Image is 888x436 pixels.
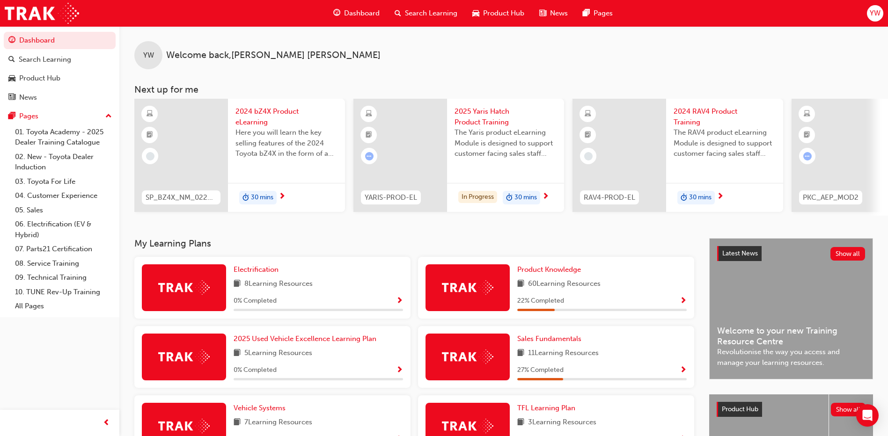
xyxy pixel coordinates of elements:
span: book-icon [234,278,241,290]
span: Welcome back , [PERSON_NAME] [PERSON_NAME] [166,50,381,61]
span: Show Progress [680,366,687,375]
span: news-icon [539,7,546,19]
span: learningResourceType_ELEARNING-icon [147,108,153,120]
a: 2025 Used Vehicle Excellence Learning Plan [234,334,380,344]
span: Search Learning [405,8,457,19]
span: 5 Learning Resources [244,348,312,359]
a: Latest NewsShow all [717,246,865,261]
a: Search Learning [4,51,116,68]
span: booktick-icon [366,129,372,141]
span: Electrification [234,265,279,274]
a: car-iconProduct Hub [465,4,532,23]
span: up-icon [105,110,112,123]
img: Trak [158,419,210,433]
a: 07. Parts21 Certification [11,242,116,256]
span: Show Progress [396,297,403,305]
a: Dashboard [4,32,116,49]
a: news-iconNews [532,4,575,23]
img: Trak [442,280,493,295]
a: Product Knowledge [517,264,585,275]
span: 30 mins [689,192,712,203]
span: 8 Learning Resources [244,278,313,290]
span: Latest News [722,249,758,257]
span: PKC_AEP_MOD2 [803,192,859,203]
img: Trak [5,3,79,24]
span: car-icon [472,7,479,19]
button: Pages [4,108,116,125]
a: All Pages [11,299,116,313]
a: 05. Sales [11,203,116,218]
span: booktick-icon [147,129,153,141]
span: learningRecordVerb_ATTEMPT-icon [365,152,374,160]
span: book-icon [234,348,241,359]
a: 09. Technical Training [11,270,116,285]
span: pages-icon [583,7,590,19]
span: learningResourceType_ELEARNING-icon [366,108,372,120]
span: duration-icon [506,192,513,204]
a: 08. Service Training [11,256,116,271]
span: The Yaris product eLearning Module is designed to support customer facing sales staff with introd... [455,127,557,159]
span: news-icon [8,94,15,102]
span: booktick-icon [804,129,810,141]
h3: My Learning Plans [134,238,694,249]
a: 10. TUNE Rev-Up Training [11,285,116,299]
a: RAV4-PROD-EL2024 RAV4 Product TrainingThe RAV4 product eLearning Module is designed to support cu... [572,99,783,212]
span: News [550,8,568,19]
span: Product Hub [483,8,524,19]
button: DashboardSearch LearningProduct HubNews [4,30,116,108]
a: search-iconSearch Learning [387,4,465,23]
a: TFL Learning Plan [517,403,579,414]
span: pages-icon [8,112,15,121]
span: next-icon [542,193,549,201]
a: guage-iconDashboard [326,4,387,23]
span: YW [870,8,881,19]
span: book-icon [517,348,524,359]
span: Product Knowledge [517,265,581,274]
span: search-icon [395,7,401,19]
span: 22 % Completed [517,296,564,306]
span: 2024 bZ4X Product eLearning [235,106,338,127]
button: Show Progress [396,364,403,376]
a: News [4,89,116,106]
button: Show Progress [680,295,687,307]
span: booktick-icon [585,129,591,141]
a: 04. Customer Experience [11,189,116,203]
a: YARIS-PROD-EL2025 Yaris Hatch Product TrainingThe Yaris product eLearning Module is designed to s... [353,99,564,212]
div: Search Learning [19,54,71,65]
span: car-icon [8,74,15,83]
a: Sales Fundamentals [517,334,585,344]
div: Open Intercom Messenger [856,404,879,427]
span: 11 Learning Resources [528,348,599,359]
span: book-icon [517,278,524,290]
a: SP_BZ4X_NM_0224_EL012024 bZ4X Product eLearningHere you will learn the key selling features of th... [134,99,345,212]
div: Pages [19,111,38,122]
span: Pages [594,8,613,19]
span: search-icon [8,56,15,64]
span: The RAV4 product eLearning Module is designed to support customer facing sales staff with introdu... [674,127,776,159]
span: book-icon [234,417,241,429]
span: 2025 Used Vehicle Excellence Learning Plan [234,334,376,343]
a: 01. Toyota Academy - 2025 Dealer Training Catalogue [11,125,116,150]
span: Show Progress [680,297,687,305]
button: Show all [830,247,866,261]
span: Here you will learn the key selling features of the 2024 Toyota bZ4X in the form of a virtual 6-p... [235,127,338,159]
span: 30 mins [514,192,537,203]
a: Product HubShow all [717,402,866,417]
span: 2024 RAV4 Product Training [674,106,776,127]
button: Show Progress [680,364,687,376]
a: Latest NewsShow allWelcome to your new Training Resource CentreRevolutionise the way you access a... [709,238,873,379]
img: Trak [442,349,493,364]
span: 30 mins [251,192,273,203]
span: Product Hub [722,405,758,413]
a: Vehicle Systems [234,403,289,414]
img: Trak [442,419,493,433]
div: In Progress [458,191,497,203]
a: 06. Electrification (EV & Hybrid) [11,217,116,242]
span: 0 % Completed [234,365,277,376]
span: learningResourceType_ELEARNING-icon [585,108,591,120]
div: News [19,92,37,103]
span: Revolutionise the way you access and manage your learning resources. [717,347,865,368]
span: RAV4-PROD-EL [584,192,635,203]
